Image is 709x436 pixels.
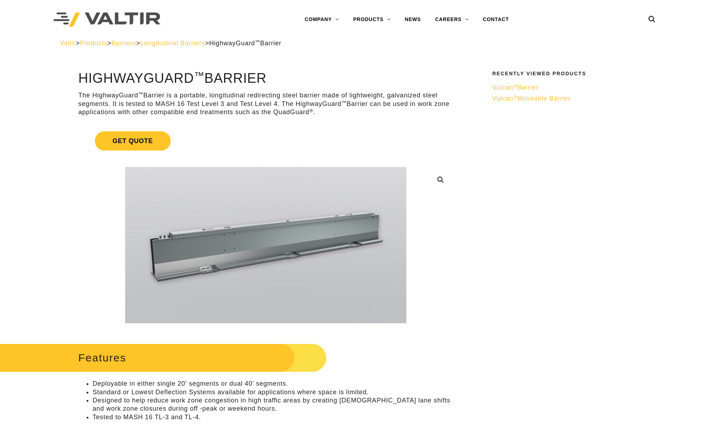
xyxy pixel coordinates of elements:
a: Vulcan®Moveable Barrier [492,95,644,103]
a: Products [80,40,107,47]
li: Deployable in either single 20′ segments or dual 40′ segments. [93,380,453,388]
h2: Recently Viewed Products [492,71,644,76]
sup: ® [513,95,517,100]
h1: HighwayGuard Barrier [78,71,453,86]
a: Longitudinal Barriers [140,40,205,47]
a: Vulcan®Barrier [492,83,644,92]
a: COMPANY [298,12,346,27]
div: > > > > [60,39,649,47]
sup: ™ [341,100,346,105]
sup: ™ [255,39,260,45]
a: Get Quote [78,123,453,159]
li: Standard or Lowest Deflection Systems available for applications where space is limited. [93,388,453,396]
a: NEWS [398,12,428,27]
a: CAREERS [428,12,476,27]
li: Designed to help reduce work zone congestion in high traffic areas by creating [DEMOGRAPHIC_DATA]... [93,396,453,413]
span: Vulcan Moveable Barrier [492,95,571,102]
sup: ® [309,108,313,113]
span: Get Quote [95,131,171,151]
a: Valtir [60,40,76,47]
span: HighwayGuard Barrier [209,40,282,47]
span: Vulcan Barrier [492,84,539,91]
sup: ™ [138,91,143,97]
p: The HighwayGuard Barrier is a portable, longitudinal redirecting steel barrier made of lightweigh... [78,91,453,116]
sup: ® [513,83,517,89]
a: Barriers [112,40,136,47]
img: Valtir [53,12,160,27]
a: CONTACT [476,12,516,27]
a: PRODUCTS [346,12,398,27]
sup: ™ [194,70,204,81]
li: Tested to MASH 16 TL-3 and TL-4. [93,413,453,421]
